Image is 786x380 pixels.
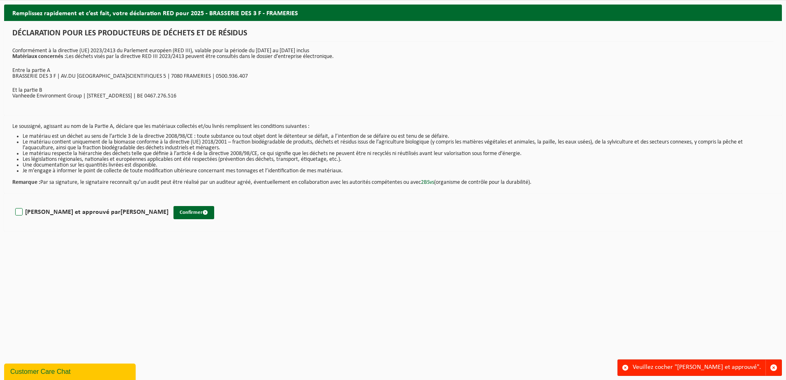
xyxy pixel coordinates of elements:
[12,174,774,185] p: Par sa signature, le signataire reconnaît qu’un audit peut être réalisé par un auditeur agréé, év...
[421,179,434,185] a: 2BSvs
[633,360,765,375] div: Veuillez cocher "[PERSON_NAME] et approuvé".
[12,88,774,93] p: Et la partie B
[4,362,137,380] iframe: chat widget
[23,151,774,157] li: Le matériau respecte la hiérarchie des déchets telle que définie à l’article 4 de la directive 20...
[14,206,169,218] label: [PERSON_NAME] et approuvé par
[12,29,774,42] h1: DÉCLARATION POUR LES PRODUCTEURS DE DÉCHETS ET DE RÉSIDUS
[12,179,40,185] strong: Remarque :
[23,139,774,151] li: Le matériau contient uniquement de la biomasse conforme à la directive (UE) 2018/2001 – fraction ...
[12,93,774,99] p: Vanheede Environment Group | [STREET_ADDRESS] | BE 0467.276.516
[23,134,774,139] li: Le matériau est un déchet au sens de l’article 3 de la directive 2008/98/CE : toute substance ou ...
[173,206,214,219] button: Confirmer
[12,74,774,79] p: BRASSERIE DES 3 F | AV.DU [GEOGRAPHIC_DATA]SCIENTIFIQUES 5 | 7080 FRAMERIES | 0500.936.407
[12,124,774,130] p: Le soussigné, agissant au nom de la Partie A, déclare que les matériaux collectés et/ou livrés re...
[23,162,774,168] li: Une documentation sur les quantités livrées est disponible.
[120,209,169,215] strong: [PERSON_NAME]
[12,53,66,60] strong: Matériaux concernés :
[23,168,774,174] li: Je m’engage à informer le point de collecte de toute modification ultérieure concernant mes tonna...
[12,68,774,74] p: Entre la partie A
[23,157,774,162] li: Les législations régionales, nationales et européennes applicables ont été respectées (prévention...
[12,48,774,60] p: Conformément à la directive (UE) 2023/2413 du Parlement européen (RED III), valable pour la pério...
[4,5,782,21] h2: Remplissez rapidement et c’est fait, votre déclaration RED pour 2025 - BRASSERIE DES 3 F - FRAMERIES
